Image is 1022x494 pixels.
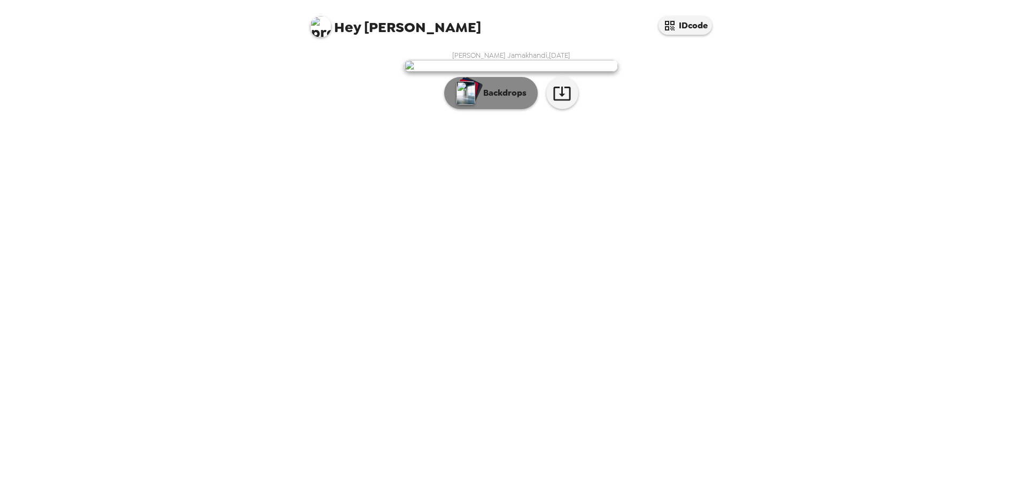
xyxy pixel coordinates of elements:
button: IDcode [659,16,712,35]
span: [PERSON_NAME] [310,11,481,35]
img: user [404,60,618,72]
button: Backdrops [444,77,538,109]
span: Hey [334,18,361,37]
p: Backdrops [478,87,527,99]
span: [PERSON_NAME] Jamakhandi , [DATE] [452,51,570,60]
img: profile pic [310,16,331,37]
